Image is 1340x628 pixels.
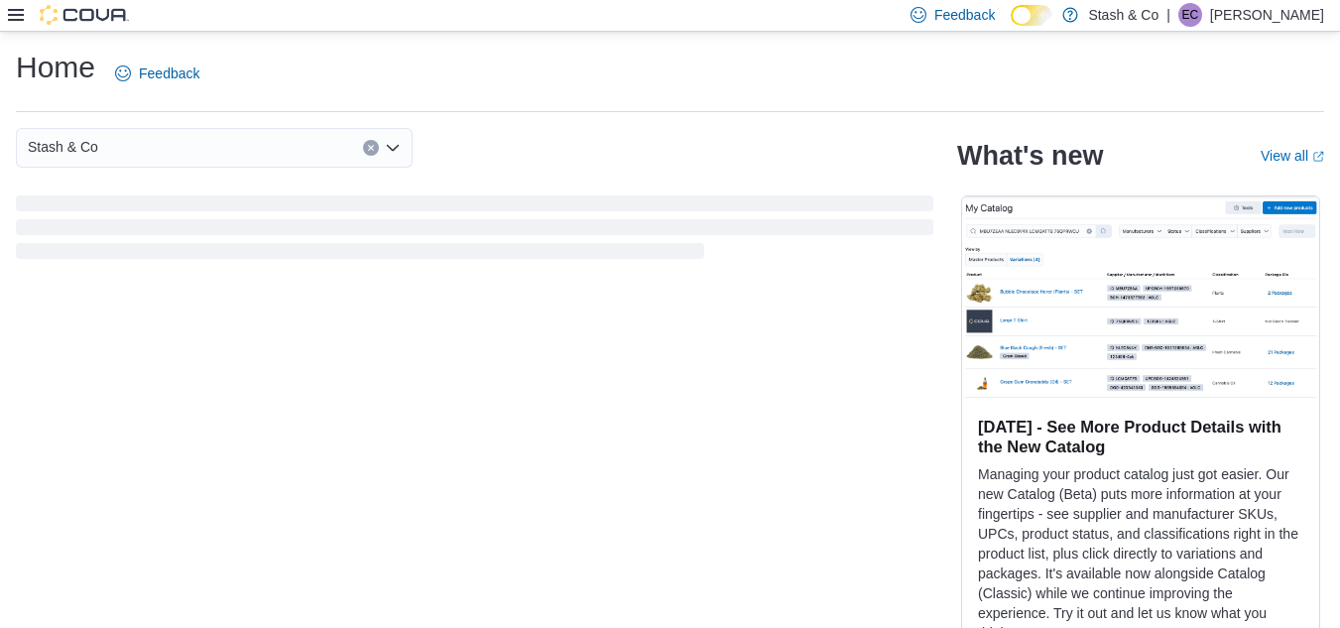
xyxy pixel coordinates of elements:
button: Clear input [363,140,379,156]
span: Feedback [934,5,995,25]
a: View allExternal link [1261,148,1324,164]
a: Feedback [107,54,207,93]
span: Dark Mode [1011,26,1012,27]
p: Stash & Co [1088,3,1158,27]
span: Loading [16,199,933,263]
div: Evan Coughlin [1178,3,1202,27]
img: Cova [40,5,129,25]
span: Feedback [139,63,199,83]
p: [PERSON_NAME] [1210,3,1324,27]
span: EC [1182,3,1199,27]
svg: External link [1312,151,1324,163]
span: Stash & Co [28,135,98,159]
h3: [DATE] - See More Product Details with the New Catalog [978,417,1303,456]
input: Dark Mode [1011,5,1052,26]
p: | [1166,3,1170,27]
h2: What's new [957,140,1103,172]
h1: Home [16,48,95,87]
button: Open list of options [385,140,401,156]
